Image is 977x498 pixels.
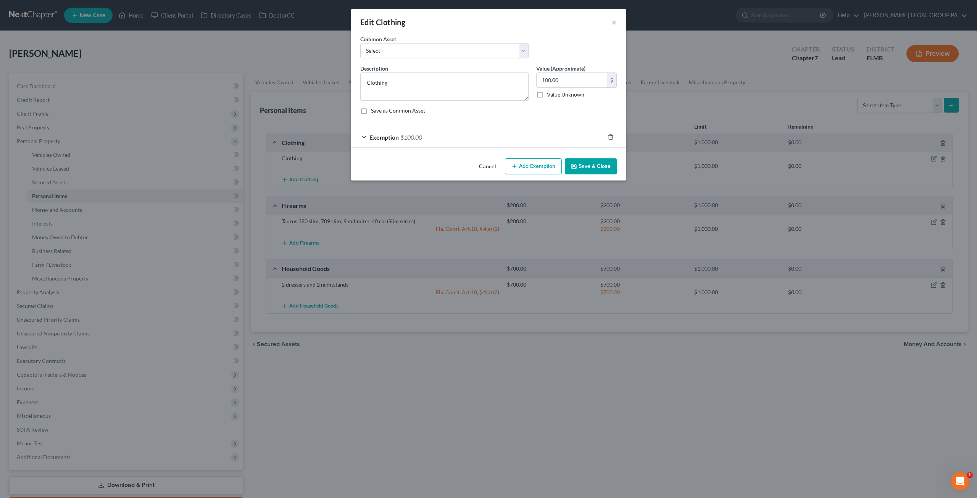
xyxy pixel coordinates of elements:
[505,158,562,174] button: Add Exemption
[369,134,399,141] span: Exemption
[537,73,607,87] input: 0.00
[536,64,585,73] label: Value (Approximate)
[360,65,388,72] span: Description
[547,91,584,98] label: Value Unknown
[473,159,502,174] button: Cancel
[360,17,405,27] div: Edit Clothing
[565,158,617,174] button: Save & Close
[967,472,973,478] span: 1
[360,35,396,43] label: Common Asset
[371,107,425,114] label: Save as Common Asset
[400,134,422,141] span: $100.00
[611,18,617,27] button: ×
[607,73,616,87] div: $
[951,472,969,490] iframe: Intercom live chat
